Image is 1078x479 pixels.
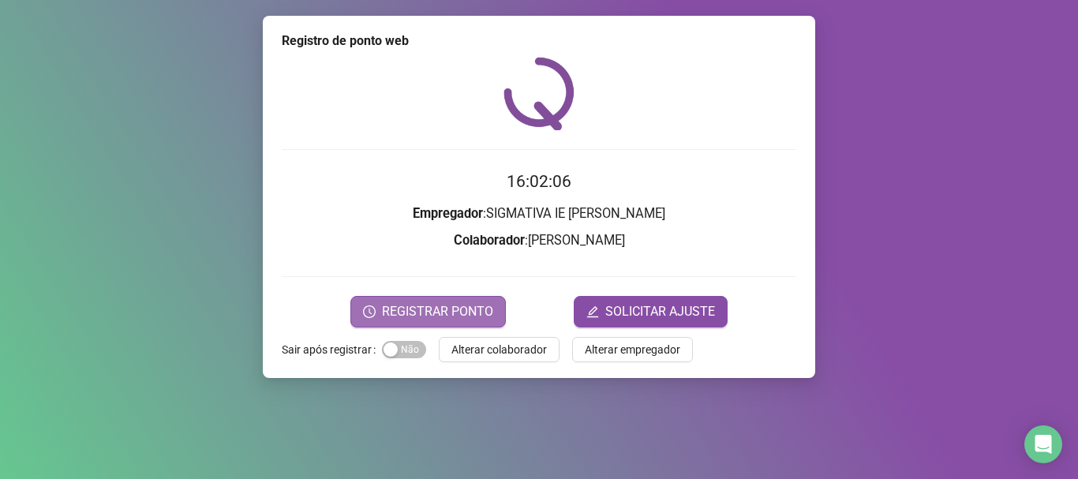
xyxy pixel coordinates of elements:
h3: : SIGMATIVA IE [PERSON_NAME] [282,204,796,224]
span: SOLICITAR AJUSTE [605,302,715,321]
strong: Colaborador [454,233,525,248]
button: REGISTRAR PONTO [350,296,506,327]
h3: : [PERSON_NAME] [282,230,796,251]
div: Registro de ponto web [282,32,796,51]
button: Alterar empregador [572,337,693,362]
button: Alterar colaborador [439,337,560,362]
span: Alterar empregador [585,341,680,358]
img: QRPoint [503,57,575,130]
span: REGISTRAR PONTO [382,302,493,321]
span: edit [586,305,599,318]
span: clock-circle [363,305,376,318]
label: Sair após registrar [282,337,382,362]
time: 16:02:06 [507,172,571,191]
div: Open Intercom Messenger [1024,425,1062,463]
span: Alterar colaborador [451,341,547,358]
button: editSOLICITAR AJUSTE [574,296,728,327]
strong: Empregador [413,206,483,221]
